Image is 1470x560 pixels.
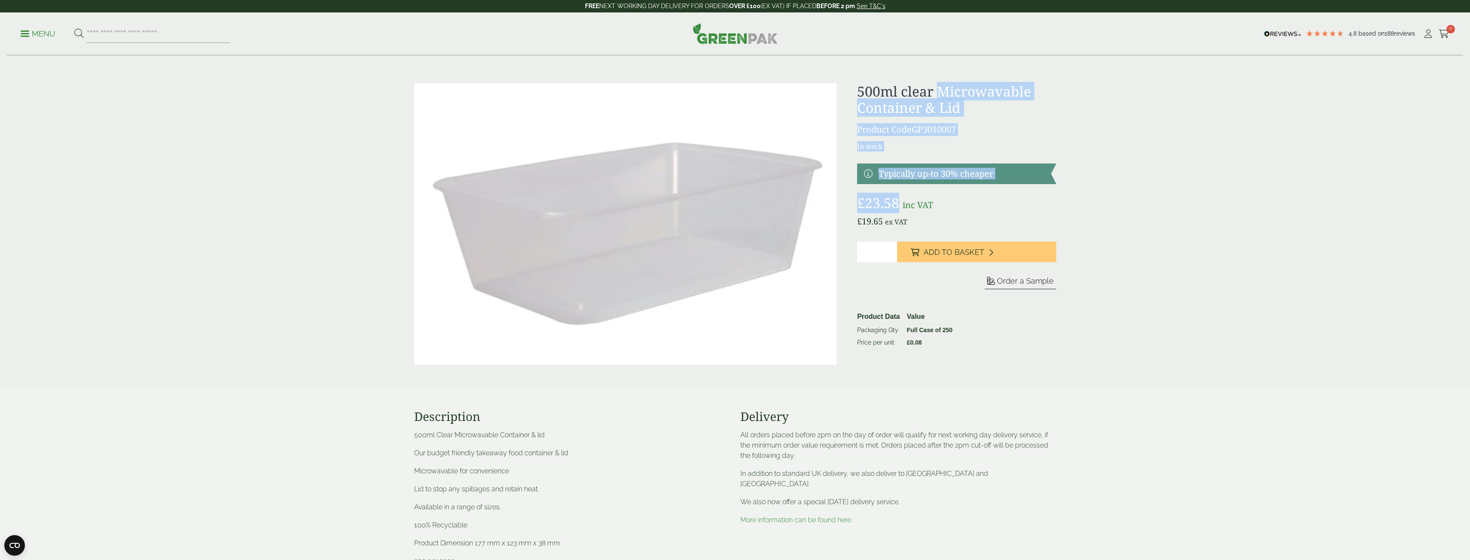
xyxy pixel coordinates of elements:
button: Open CMP widget [4,535,25,556]
p: 100% Recyclable [414,520,730,530]
td: Packaging Qty [854,324,903,336]
p: Microwavable for convenience [414,466,730,476]
span: Product Code [857,124,912,135]
span: 188 [1385,30,1394,37]
bdi: 0.08 [907,339,922,346]
span: Order a Sample [997,276,1054,285]
p: Menu [21,29,55,39]
span: reviews [1394,30,1415,37]
strong: OVER £100 [729,3,761,9]
p: Available in a range of sizes. [414,502,730,512]
a: See T&C's [857,3,885,9]
a: Menu [21,29,55,37]
p: GP3010007 [857,123,1056,136]
span: 0 [1446,25,1455,33]
p: Product Dimension 177 mm x 123 mm x 38 mm [414,538,730,548]
span: Add to Basket [924,248,984,257]
div: 4.79 Stars [1306,30,1344,37]
a: 0 [1439,27,1449,40]
th: Value [903,310,956,324]
p: In addition to standard UK delivery, we also deliver to [GEOGRAPHIC_DATA] and [GEOGRAPHIC_DATA]. [740,469,1056,489]
button: Add to Basket [897,242,1056,262]
h1: 500ml clear Microwavable Container & Lid [857,83,1056,116]
p: 500ml Clear Microwavable Container & lid [414,430,730,440]
span: £ [857,215,862,227]
strong: FREE [585,3,599,9]
th: Product Data [854,310,903,324]
h3: Delivery [740,409,1056,424]
p: In stock [857,141,1056,151]
bdi: 19.65 [857,215,883,227]
strong: BEFORE 2 pm [816,3,855,9]
i: My Account [1423,30,1434,38]
img: REVIEWS.io [1264,31,1301,37]
i: Cart [1439,30,1449,38]
td: Price per unit [854,336,903,349]
button: Order a Sample [985,276,1056,289]
span: ex VAT [885,217,907,227]
strong: Full Case of 250 [907,327,953,333]
span: Based on [1358,30,1385,37]
a: More information can be found here. [740,516,852,524]
h3: Description [414,409,730,424]
img: 3010007A 750ml Microwavable Container & Lid [414,83,837,365]
span: inc VAT [903,199,933,211]
bdi: 23.58 [857,194,899,212]
p: Our budget friendly takeaway food container & lid [414,448,730,458]
span: 4.8 [1349,30,1358,37]
span: £ [907,339,910,346]
img: GreenPak Supplies [693,23,778,44]
p: All orders placed before 2pm on the day of order will qualify for next working day delivery servi... [740,430,1056,461]
p: Lid to stop any spillages and retain heat. [414,484,730,494]
p: We also now offer a special [DATE] delivery service. [740,497,1056,507]
span: £ [857,194,865,212]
